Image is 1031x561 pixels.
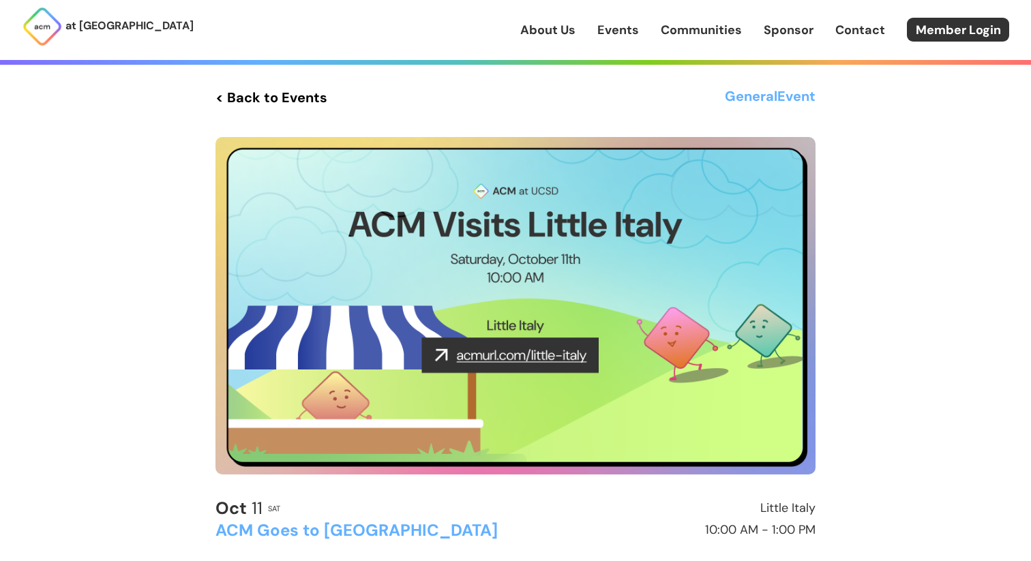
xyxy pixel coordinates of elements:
a: About Us [520,21,576,39]
a: Sponsor [764,21,813,39]
a: at [GEOGRAPHIC_DATA] [22,6,194,47]
a: Member Login [907,18,1009,42]
h2: Little Italy [522,502,816,515]
b: Oct [215,497,247,519]
img: Event Cover Photo [215,137,816,474]
img: ACM Logo [22,6,63,47]
h2: 10:00 AM - 1:00 PM [522,524,816,537]
h3: General Event [725,85,816,110]
h2: ACM Goes to [GEOGRAPHIC_DATA] [215,521,509,539]
p: at [GEOGRAPHIC_DATA] [65,17,194,35]
h2: 11 [215,499,263,518]
a: Contact [835,21,885,39]
a: < Back to Events [215,85,327,110]
h2: Sat [268,504,280,513]
a: Communities [661,21,742,39]
a: Events [597,21,639,39]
